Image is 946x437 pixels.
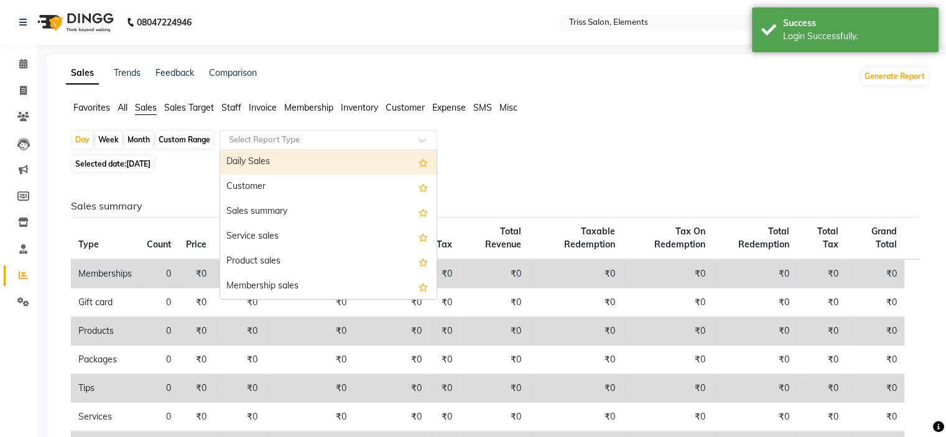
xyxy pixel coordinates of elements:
[265,317,354,346] td: ₹0
[846,374,904,403] td: ₹0
[529,403,623,431] td: ₹0
[179,317,214,346] td: ₹0
[71,259,139,288] td: Memberships
[118,102,128,113] span: All
[713,317,797,346] td: ₹0
[137,5,192,40] b: 08047224946
[95,131,122,149] div: Week
[341,102,378,113] span: Inventory
[71,200,919,212] h6: Sales summary
[419,229,428,244] span: Add this report to Favorites List
[529,288,623,317] td: ₹0
[419,205,428,219] span: Add this report to Favorites List
[429,259,460,288] td: ₹0
[139,374,179,403] td: 0
[73,102,110,113] span: Favorites
[139,317,179,346] td: 0
[460,259,529,288] td: ₹0
[783,17,929,30] div: Success
[623,346,713,374] td: ₹0
[623,288,713,317] td: ₹0
[139,259,179,288] td: 0
[485,226,521,250] span: Total Revenue
[249,102,277,113] span: Invoice
[623,259,713,288] td: ₹0
[861,68,928,85] button: Generate Report
[654,226,705,250] span: Tax On Redemption
[473,102,492,113] span: SMS
[214,259,265,288] td: ₹0
[796,374,846,403] td: ₹0
[179,288,214,317] td: ₹0
[220,200,437,224] div: Sales summary
[354,403,429,431] td: ₹0
[179,259,214,288] td: ₹0
[164,102,214,113] span: Sales Target
[284,102,333,113] span: Membership
[713,259,797,288] td: ₹0
[354,346,429,374] td: ₹0
[529,259,623,288] td: ₹0
[437,239,452,250] span: Tax
[713,288,797,317] td: ₹0
[432,102,466,113] span: Expense
[139,403,179,431] td: 0
[214,317,265,346] td: ₹0
[265,403,354,431] td: ₹0
[220,249,437,274] div: Product sales
[499,102,517,113] span: Misc
[214,403,265,431] td: ₹0
[429,403,460,431] td: ₹0
[66,62,99,85] a: Sales
[179,403,214,431] td: ₹0
[220,150,437,175] div: Daily Sales
[529,317,623,346] td: ₹0
[846,288,904,317] td: ₹0
[460,288,529,317] td: ₹0
[354,374,429,403] td: ₹0
[220,175,437,200] div: Customer
[124,131,153,149] div: Month
[186,239,206,250] span: Price
[429,374,460,403] td: ₹0
[220,224,437,249] div: Service sales
[460,346,529,374] td: ₹0
[71,317,139,346] td: Products
[529,346,623,374] td: ₹0
[354,317,429,346] td: ₹0
[221,102,241,113] span: Staff
[713,346,797,374] td: ₹0
[529,374,623,403] td: ₹0
[796,403,846,431] td: ₹0
[386,102,425,113] span: Customer
[72,156,154,172] span: Selected date:
[71,374,139,403] td: Tips
[713,403,797,431] td: ₹0
[155,131,213,149] div: Custom Range
[846,317,904,346] td: ₹0
[214,288,265,317] td: ₹0
[871,226,897,250] span: Grand Total
[796,259,846,288] td: ₹0
[179,374,214,403] td: ₹0
[179,346,214,374] td: ₹0
[846,259,904,288] td: ₹0
[460,403,529,431] td: ₹0
[78,239,99,250] span: Type
[32,5,117,40] img: logo
[623,374,713,403] td: ₹0
[817,226,838,250] span: Total Tax
[71,403,139,431] td: Services
[139,288,179,317] td: 0
[220,274,437,299] div: Membership sales
[783,30,929,43] div: Login Successfully.
[796,288,846,317] td: ₹0
[71,288,139,317] td: Gift card
[460,317,529,346] td: ₹0
[126,159,151,168] span: [DATE]
[429,317,460,346] td: ₹0
[71,346,139,374] td: Packages
[155,67,194,78] a: Feedback
[713,374,797,403] td: ₹0
[419,279,428,294] span: Add this report to Favorites List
